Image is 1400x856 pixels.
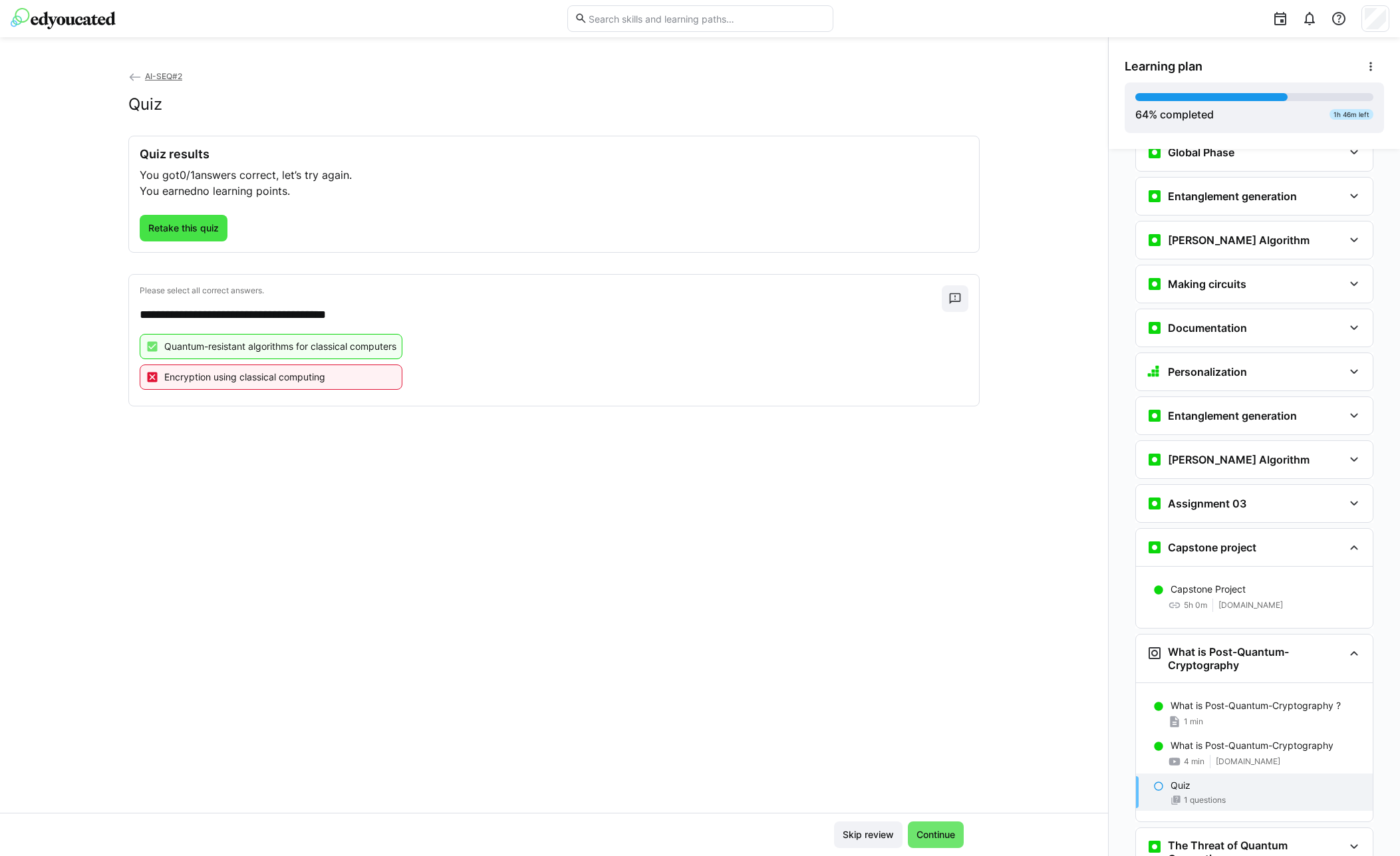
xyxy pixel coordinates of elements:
h3: Personalization [1168,365,1247,378]
p: Quantum-resistant algorithms for classical computers [164,340,396,353]
a: AI-SEQ#2 [128,71,182,81]
span: 0/1 [180,168,195,182]
span: 5h 0m [1184,600,1207,611]
p: Please select all correct answers. [140,285,942,296]
h3: Global Phase [1168,146,1234,159]
p: Capstone Project [1171,583,1246,596]
div: % completed [1135,106,1214,122]
h3: Quiz results [140,147,968,162]
h2: Quiz [128,94,162,114]
span: 1 min [1184,716,1203,727]
span: AI-SEQ#2 [145,71,182,81]
button: Skip review [834,821,903,848]
h3: Documentation [1168,321,1247,335]
input: Search skills and learning paths… [587,13,825,25]
span: Learning plan [1125,59,1202,74]
button: Retake this quiz [140,215,227,241]
span: Continue [914,828,957,841]
h3: What is Post-Quantum-Cryptography [1168,645,1343,672]
p: Encryption using classical computing [164,370,325,384]
p: Quiz [1171,779,1190,792]
h3: [PERSON_NAME] Algorithm [1168,453,1310,466]
p: What is Post-Quantum-Cryptography ? [1171,699,1341,712]
span: no learning points [197,184,287,198]
button: Continue [908,821,964,848]
p: You got answers correct, let’s try again. [140,167,968,183]
span: [DOMAIN_NAME] [1216,756,1280,767]
span: Retake this quiz [146,221,221,235]
span: Skip review [841,828,896,841]
div: 1h 46m left [1330,109,1373,120]
h3: Assignment 03 [1168,497,1246,510]
h3: [PERSON_NAME] Algorithm [1168,233,1310,247]
h3: Making circuits [1168,277,1246,291]
p: You earned . [140,183,968,199]
p: What is Post-Quantum-Cryptography [1171,739,1333,752]
span: [DOMAIN_NAME] [1218,600,1283,611]
span: 64 [1135,108,1149,121]
h3: Capstone project [1168,541,1256,554]
h3: Entanglement generation [1168,409,1297,422]
span: 1 questions [1184,795,1226,805]
span: 4 min [1184,756,1204,767]
h3: Entanglement generation [1168,190,1297,203]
